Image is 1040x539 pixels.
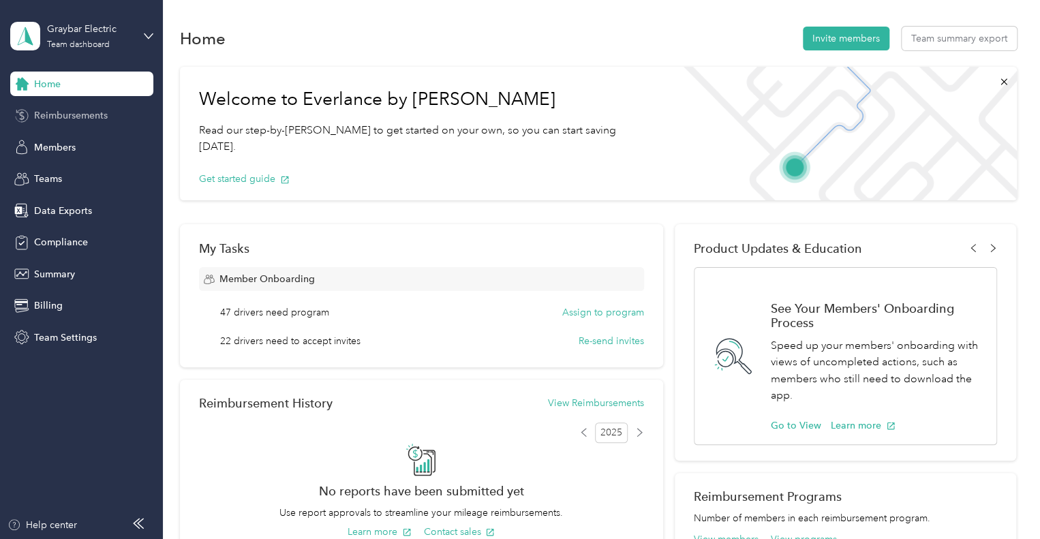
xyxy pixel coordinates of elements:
[348,525,412,539] button: Learn more
[199,484,644,498] h2: No reports have been submitted yet
[562,305,644,320] button: Assign to program
[34,298,63,313] span: Billing
[771,418,821,433] button: Go to View
[34,267,75,281] span: Summary
[34,140,76,155] span: Members
[34,235,88,249] span: Compliance
[831,418,896,433] button: Learn more
[34,204,92,218] span: Data Exports
[771,301,982,330] h1: See Your Members' Onboarding Process
[579,334,644,348] button: Re-send invites
[34,108,108,123] span: Reimbursements
[803,27,889,50] button: Invite members
[199,396,333,410] h2: Reimbursement History
[902,27,1017,50] button: Team summary export
[670,67,1016,200] img: Welcome to everlance
[548,396,644,410] button: View Reimbursements
[220,305,329,320] span: 47 drivers need program
[199,241,644,256] div: My Tasks
[199,89,652,110] h1: Welcome to Everlance by [PERSON_NAME]
[47,22,132,36] div: Graybar Electric
[595,422,628,443] span: 2025
[7,518,77,532] button: Help center
[964,463,1040,539] iframe: Everlance-gr Chat Button Frame
[694,489,997,504] h2: Reimbursement Programs
[34,172,62,186] span: Teams
[694,511,997,525] p: Number of members in each reimbursement program.
[771,337,982,404] p: Speed up your members' onboarding with views of uncompleted actions, such as members who still ne...
[199,172,290,186] button: Get started guide
[47,41,110,49] div: Team dashboard
[199,506,644,520] p: Use report approvals to streamline your mileage reimbursements.
[694,241,862,256] span: Product Updates & Education
[423,525,495,539] button: Contact sales
[34,77,61,91] span: Home
[199,122,652,155] p: Read our step-by-[PERSON_NAME] to get started on your own, so you can start saving [DATE].
[220,334,361,348] span: 22 drivers need to accept invites
[180,31,226,46] h1: Home
[219,272,315,286] span: Member Onboarding
[34,330,97,345] span: Team Settings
